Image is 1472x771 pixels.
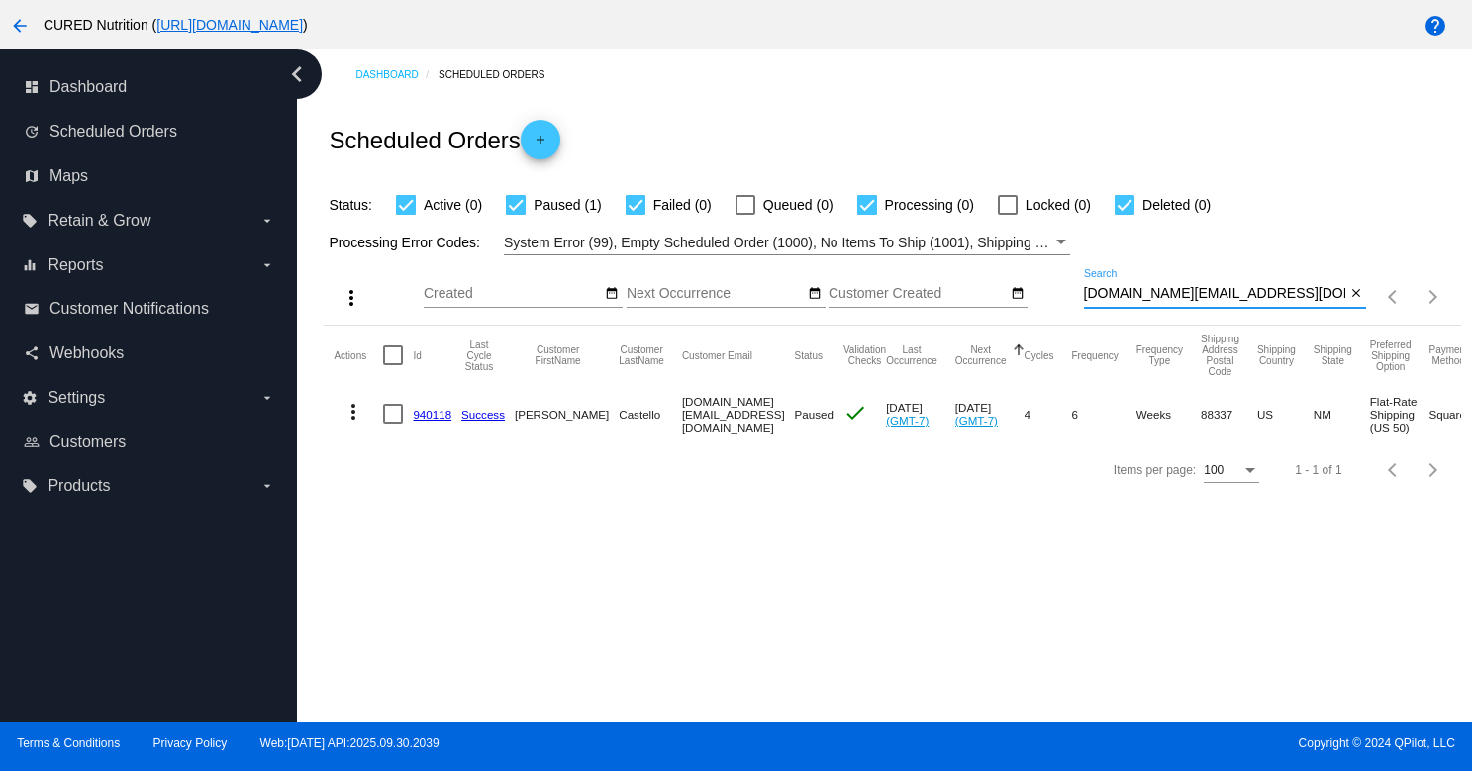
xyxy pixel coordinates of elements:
mat-cell: US [1257,385,1314,442]
mat-cell: Weeks [1136,385,1201,442]
mat-icon: more_vert [340,286,363,310]
i: email [24,301,40,317]
button: Previous page [1374,450,1414,490]
i: share [24,345,40,361]
a: email Customer Notifications [24,293,275,325]
input: Next Occurrence [627,286,805,302]
span: Maps [49,167,88,185]
mat-icon: more_vert [342,400,365,424]
span: Status: [329,197,372,213]
i: chevron_left [281,58,313,90]
span: Queued (0) [763,193,834,217]
a: (GMT-7) [955,414,998,427]
span: Paused [795,408,834,421]
button: Change sorting for CustomerFirstName [515,344,601,366]
button: Change sorting for ShippingState [1314,344,1352,366]
input: Created [424,286,602,302]
span: Customer Notifications [49,300,209,318]
span: Locked (0) [1026,193,1091,217]
span: Webhooks [49,344,124,362]
i: local_offer [22,478,38,494]
button: Change sorting for PreferredShippingOption [1370,339,1412,372]
mat-cell: [DOMAIN_NAME][EMAIL_ADDRESS][DOMAIN_NAME] [682,385,795,442]
a: Terms & Conditions [17,736,120,750]
span: Copyright © 2024 QPilot, LLC [753,736,1455,750]
span: Retain & Grow [48,212,150,230]
div: 1 - 1 of 1 [1295,463,1341,477]
mat-cell: Flat-Rate Shipping (US 50) [1370,385,1429,442]
div: Items per page: [1114,463,1196,477]
i: arrow_drop_down [259,213,275,229]
mat-cell: Castello [619,385,682,442]
button: Change sorting for Frequency [1072,349,1119,361]
span: CURED Nutrition ( ) [44,17,308,33]
mat-icon: add [529,133,552,156]
span: 100 [1204,463,1224,477]
button: Change sorting for NextOccurrenceUtc [955,344,1007,366]
button: Change sorting for ShippingCountry [1257,344,1296,366]
button: Previous page [1374,277,1414,317]
mat-cell: [PERSON_NAME] [515,385,619,442]
span: Processing Error Codes: [329,235,480,250]
a: Web:[DATE] API:2025.09.30.2039 [260,736,440,750]
span: Processing (0) [885,193,974,217]
i: dashboard [24,79,40,95]
button: Change sorting for LastProcessingCycleId [461,339,497,372]
button: Change sorting for ShippingPostcode [1201,334,1239,377]
mat-cell: 4 [1025,385,1072,442]
h2: Scheduled Orders [329,120,559,159]
span: Scheduled Orders [49,123,177,141]
a: 940118 [413,408,451,421]
i: arrow_drop_down [259,478,275,494]
span: Reports [48,256,103,274]
i: map [24,168,40,184]
i: arrow_drop_down [259,390,275,406]
span: Settings [48,389,105,407]
mat-icon: date_range [1011,286,1025,302]
button: Change sorting for CustomerEmail [682,349,752,361]
button: Change sorting for Id [413,349,421,361]
a: Dashboard [355,59,439,90]
a: update Scheduled Orders [24,116,275,147]
input: Search [1084,286,1346,302]
i: settings [22,390,38,406]
mat-cell: 88337 [1201,385,1257,442]
span: Failed (0) [653,193,712,217]
mat-cell: 6 [1072,385,1136,442]
button: Change sorting for FrequencyType [1136,344,1183,366]
button: Clear [1345,284,1366,305]
mat-icon: help [1423,14,1447,38]
mat-cell: [DATE] [886,385,955,442]
input: Customer Created [829,286,1007,302]
span: Active (0) [424,193,482,217]
mat-select: Items per page: [1204,464,1259,478]
button: Change sorting for Status [795,349,823,361]
span: Dashboard [49,78,127,96]
button: Change sorting for LastOccurrenceUtc [886,344,937,366]
i: local_offer [22,213,38,229]
span: Deleted (0) [1142,193,1211,217]
i: arrow_drop_down [259,257,275,273]
mat-header-cell: Validation Checks [843,326,886,385]
button: Change sorting for CustomerLastName [619,344,664,366]
a: people_outline Customers [24,427,275,458]
a: Success [461,408,505,421]
mat-icon: arrow_back [8,14,32,38]
mat-header-cell: Actions [334,326,383,385]
a: share Webhooks [24,337,275,369]
mat-icon: check [843,401,867,425]
button: Next page [1414,277,1453,317]
a: map Maps [24,160,275,192]
mat-cell: NM [1314,385,1370,442]
a: Scheduled Orders [439,59,562,90]
i: equalizer [22,257,38,273]
mat-icon: date_range [808,286,822,302]
button: Next page [1414,450,1453,490]
span: Paused (1) [534,193,601,217]
a: Privacy Policy [153,736,228,750]
button: Change sorting for PaymentMethod.Type [1428,344,1467,366]
mat-cell: [DATE] [955,385,1025,442]
i: people_outline [24,434,40,450]
i: update [24,124,40,140]
a: dashboard Dashboard [24,71,275,103]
